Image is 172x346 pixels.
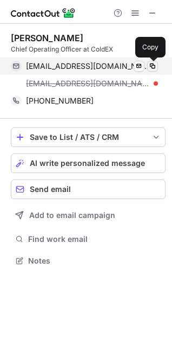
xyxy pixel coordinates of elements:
span: [EMAIL_ADDRESS][DOMAIN_NAME] [26,79,150,88]
div: [PERSON_NAME] [11,33,83,43]
button: Find work email [11,232,166,247]
button: Notes [11,253,166,268]
button: AI write personalized message [11,153,166,173]
span: [EMAIL_ADDRESS][DOMAIN_NAME] [26,61,150,71]
span: AI write personalized message [30,159,145,168]
div: Chief Operating Officer at ColdEX [11,44,166,54]
span: [PHONE_NUMBER] [26,96,94,106]
button: Add to email campaign [11,206,166,225]
span: Send email [30,185,71,194]
button: save-profile-one-click [11,127,166,147]
img: ContactOut v5.3.10 [11,7,76,20]
div: Save to List / ATS / CRM [30,133,147,142]
button: Send email [11,180,166,199]
span: Add to email campaign [29,211,115,220]
span: Find work email [28,234,161,244]
span: Notes [28,256,161,266]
